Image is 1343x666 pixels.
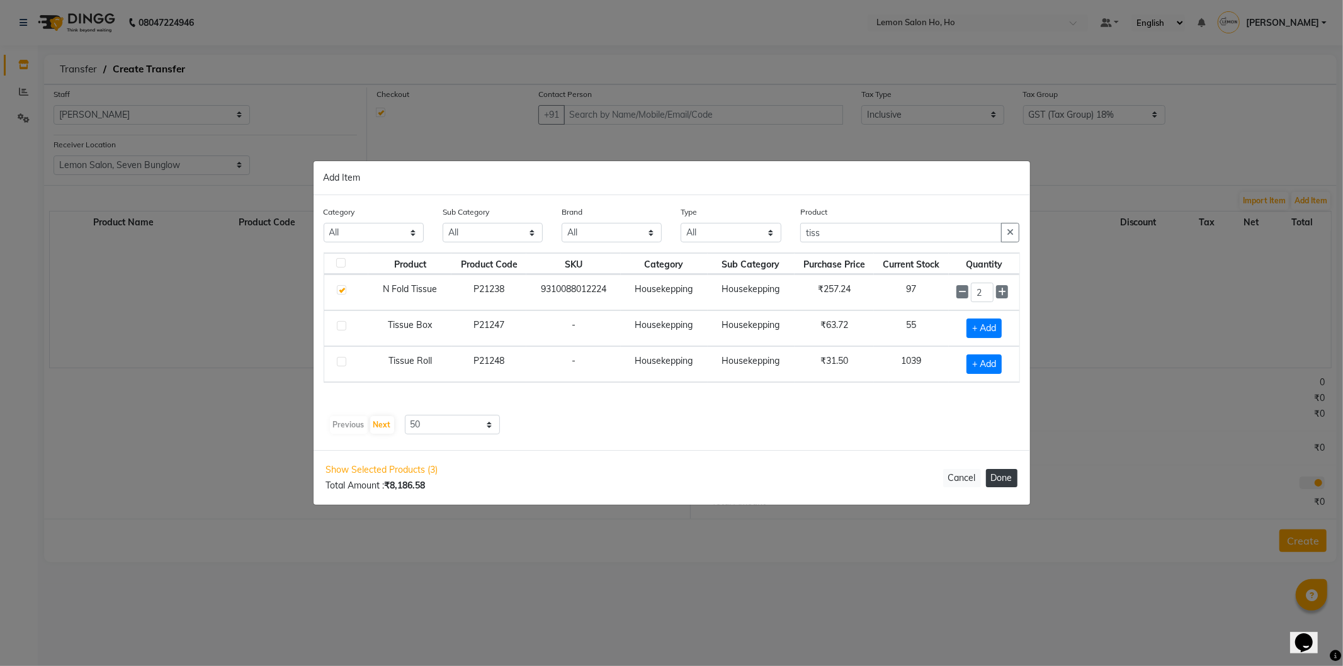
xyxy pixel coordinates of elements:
td: Housekepping [708,346,795,382]
th: Product Code [451,253,526,274]
td: 1039 [874,346,949,382]
button: Cancel [943,469,981,487]
th: Current Stock [874,253,949,274]
span: Purchase Price [803,259,865,270]
span: + Add [966,319,1002,338]
span: Total Amount : [326,480,426,491]
td: ₹63.72 [795,310,875,346]
td: ₹257.24 [795,274,875,310]
span: + Add [966,354,1002,374]
td: 9310088012224 [526,274,620,310]
td: P21248 [451,346,526,382]
input: Search or Scan Product [800,223,1002,242]
td: Housekepping [708,274,795,310]
th: Quantity [949,253,1019,274]
td: ₹31.50 [795,346,875,382]
label: Type [681,206,697,218]
th: Product [368,253,451,274]
td: Housekepping [621,346,708,382]
td: Tissue Box [368,310,451,346]
th: SKU [526,253,620,274]
td: 55 [874,310,949,346]
td: Tissue Roll [368,346,451,382]
td: P21247 [451,310,526,346]
td: N Fold Tissue [368,274,451,310]
th: Sub Category [708,253,795,274]
td: Housekepping [621,310,708,346]
button: Done [986,469,1017,487]
label: Brand [562,206,582,218]
div: Add Item [314,161,1030,195]
b: ₹8,186.58 [385,480,426,491]
span: Show Selected Products (3) [326,463,438,477]
label: Product [800,206,827,218]
td: Housekepping [708,310,795,346]
td: Housekepping [621,274,708,310]
label: Sub Category [443,206,489,218]
button: Next [370,416,394,434]
iframe: chat widget [1290,616,1330,653]
td: - [526,346,620,382]
label: Category [324,206,355,218]
th: Category [621,253,708,274]
td: - [526,310,620,346]
td: P21238 [451,274,526,310]
td: 97 [874,274,949,310]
